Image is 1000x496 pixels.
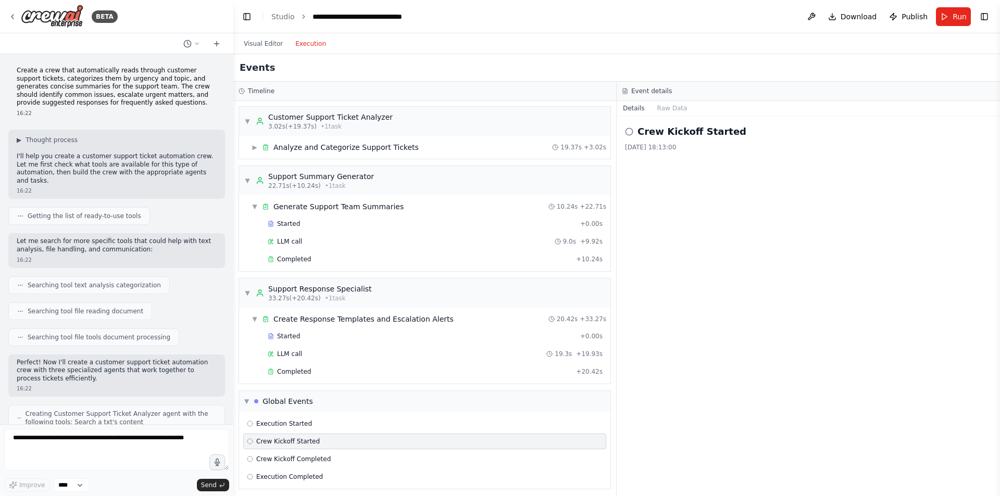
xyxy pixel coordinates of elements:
span: Completed [277,367,311,376]
div: BETA [92,10,118,23]
span: Execution Started [256,419,312,428]
span: • 1 task [325,182,346,190]
button: ▶Thought process [17,136,78,144]
span: Searching tool text analysis categorization [28,281,161,289]
h3: Timeline [248,87,274,95]
a: Studio [271,12,295,21]
span: + 3.02s [584,143,606,151]
span: + 22.71s [580,202,606,211]
span: Creating Customer Support Ticket Analyzer agent with the following tools: Search a txt's content [26,410,216,426]
span: Completed [277,255,311,263]
span: + 0.00s [580,220,603,228]
span: Started [277,220,300,228]
button: Hide left sidebar [240,9,254,24]
div: 16:22 [17,187,217,195]
span: Improve [19,481,45,489]
span: • 1 task [325,294,346,302]
button: Visual Editor [238,37,289,50]
span: 22.71s (+10.24s) [268,182,321,190]
span: + 33.27s [580,315,606,323]
button: Switch to previous chat [179,37,204,50]
span: Download [841,11,877,22]
div: Support Summary Generator [268,171,374,182]
button: Publish [885,7,932,26]
div: Generate Support Team Summaries [273,201,404,212]
button: Download [824,7,881,26]
button: Start a new chat [208,37,225,50]
span: Crew Kickoff Completed [256,455,331,463]
div: 16:22 [17,109,217,117]
h2: Crew Kickoff Started [637,124,746,139]
span: ▼ [244,289,251,297]
span: + 0.00s [580,332,603,340]
button: Improve [4,478,49,492]
button: Raw Data [651,101,694,116]
p: Perfect! Now I'll create a customer support ticket automation crew with three specialized agents ... [17,359,217,383]
span: Searching tool file tools document processing [28,333,170,341]
span: 3.02s (+19.37s) [268,122,317,131]
span: Execution Completed [256,473,323,481]
div: Customer Support Ticket Analyzer [268,112,393,122]
div: Global Events [262,396,313,406]
button: Execution [289,37,332,50]
span: ▼ [252,315,258,323]
h2: Events [240,60,275,75]
p: Create a crew that automatically reads through customer support tickets, categorizes them by urge... [17,67,217,107]
span: ▼ [244,117,251,125]
span: ▼ [244,176,251,185]
span: Send [201,481,217,489]
button: Show right sidebar [977,9,992,24]
span: Started [277,332,300,340]
span: 19.37s [560,143,582,151]
p: Let me search for more specific tools that could help with text analysis, file handling, and comm... [17,237,217,253]
span: ▼ [244,397,249,405]
nav: breadcrumb [271,11,402,22]
span: 20.42s [557,315,578,323]
span: ▶ [17,136,21,144]
h3: Event details [631,87,672,95]
span: LLM call [277,350,302,358]
span: • 1 task [321,122,342,131]
span: + 10.24s [576,255,603,263]
button: Details [617,101,651,116]
button: Send [197,479,229,491]
span: 33.27s (+20.42s) [268,294,321,302]
span: Getting the list of ready-to-use tools [28,212,141,220]
p: I'll help you create a customer support ticket automation crew. Let me first check what tools are... [17,152,217,185]
span: 9.0s [563,237,576,246]
span: LLM call [277,237,302,246]
div: Analyze and Categorize Support Tickets [273,142,419,152]
button: Run [936,7,971,26]
span: Crew Kickoff Started [256,437,320,446]
button: Click to speak your automation idea [209,454,225,470]
span: 10.24s [557,202,578,211]
div: 16:22 [17,256,217,264]
span: + 20.42s [576,367,603,376]
img: Logo [21,5,83,28]
div: Support Response Specialist [268,284,372,294]
span: Run [953,11,967,22]
span: ▼ [252,202,258,211]
span: Searching tool file reading document [28,307,143,315]
div: Create Response Templates and Escalation Alerts [273,314,454,324]
span: 19.3s [555,350,572,358]
span: ▶ [252,143,258,151]
span: Thought process [26,136,78,144]
div: [DATE] 18:13:00 [625,143,992,151]
span: + 9.92s [580,237,603,246]
span: + 19.93s [576,350,603,358]
span: Publish [902,11,928,22]
div: 16:22 [17,385,217,392]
